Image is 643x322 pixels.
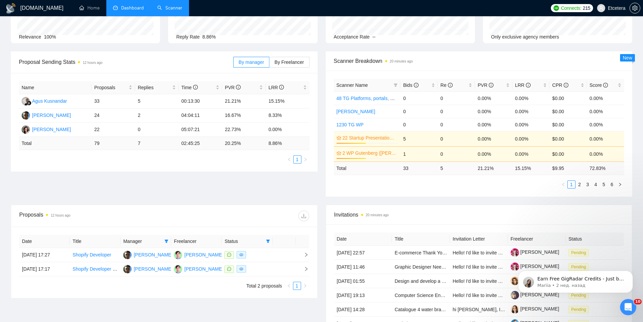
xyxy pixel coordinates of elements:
[274,59,304,65] span: By Freelancer
[301,282,309,290] button: right
[91,137,135,150] td: 79
[616,180,624,189] li: Next Page
[123,265,132,273] img: AP
[561,4,581,12] span: Connects:
[19,81,91,94] th: Name
[79,5,100,11] a: homeHome
[400,105,437,118] td: 0
[287,284,291,288] span: left
[448,83,453,88] span: info-circle
[392,302,450,317] td: Catalogue 4 water brands
[508,232,566,246] th: Freelancer
[400,131,437,146] td: 5
[287,157,291,162] span: left
[174,265,182,273] img: DM
[552,82,568,88] span: CPR
[135,108,179,123] td: 2
[475,146,512,162] td: 0.00%
[475,118,512,131] td: 0.00%
[400,118,437,131] td: 0
[395,278,458,284] a: Design and develop a website
[478,82,493,88] span: PVR
[293,282,301,290] li: 1
[22,97,30,105] img: AK
[512,118,550,131] td: 0.00%
[392,260,450,274] td: Graphic Designer Needed to Create Flyer
[225,85,241,90] span: PVR
[603,83,608,88] span: info-circle
[135,123,179,137] td: 0
[303,157,307,162] span: right
[587,131,624,146] td: 0.00%
[303,284,307,288] span: right
[608,180,616,189] li: 6
[440,82,453,88] span: Re
[438,146,475,162] td: 0
[592,180,600,189] li: 4
[372,34,375,40] span: --
[301,155,310,164] li: Next Page
[392,274,450,288] td: Design and develop a website
[32,112,71,119] div: [PERSON_NAME]
[334,302,392,317] td: [DATE] 14:28
[298,252,309,257] span: right
[193,85,198,90] span: info-circle
[561,182,565,187] span: left
[599,6,604,10] span: user
[616,180,624,189] button: right
[32,126,71,133] div: [PERSON_NAME]
[515,82,531,88] span: LRR
[343,134,397,142] a: 22 Startup Presentation ([PERSON_NAME])
[334,274,392,288] td: [DATE] 01:55
[236,85,241,90] span: info-circle
[174,266,223,271] a: DM[PERSON_NAME]
[19,262,70,276] td: [DATE] 17:17
[135,94,179,108] td: 5
[568,306,591,312] a: Pending
[512,131,550,146] td: 0.00%
[266,123,309,137] td: 0.00%
[181,85,197,90] span: Time
[334,57,624,65] span: Scanner Breakdown
[134,265,172,273] div: [PERSON_NAME]
[19,210,164,221] div: Proposals
[174,251,182,259] img: DM
[395,264,482,270] a: Graphic Designer Needed to Create Flyer
[550,146,587,162] td: $0.00
[584,181,591,188] a: 3
[568,181,575,188] a: 1
[70,248,120,262] td: Shopify Developer
[334,162,401,175] td: Total
[489,83,493,88] span: info-circle
[22,125,30,134] img: TT
[91,108,135,123] td: 24
[392,80,399,90] span: filter
[392,232,450,246] th: Title
[511,248,519,257] img: c1qvStQl1zOZ1p4JlAqOAgVKIAP2zxwJfXq9-5qzgDvfiznqwN5naO0dlR9WjNt14c
[293,282,301,290] a: 1
[299,213,309,219] span: download
[227,267,231,271] span: message
[511,249,559,255] a: [PERSON_NAME]
[634,299,642,304] span: 10
[268,85,284,90] span: LRR
[400,92,437,105] td: 0
[337,151,341,155] span: crown
[395,293,563,298] a: Computer Science Engineer/software engineer to build a graphical user interface
[113,5,118,10] span: dashboard
[400,162,437,175] td: 33
[475,105,512,118] td: 0.00%
[491,34,559,40] span: Only exclusive agency members
[266,94,309,108] td: 15.15%
[629,5,640,11] a: setting
[623,55,632,60] span: New
[395,307,449,312] a: Catalogue 4 water brands
[620,299,636,315] iframe: Intercom live chat
[179,94,222,108] td: 00:13:30
[184,265,223,273] div: [PERSON_NAME]
[608,181,616,188] a: 6
[583,4,590,12] span: 215
[334,260,392,274] td: [DATE] 11:46
[564,83,568,88] span: info-circle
